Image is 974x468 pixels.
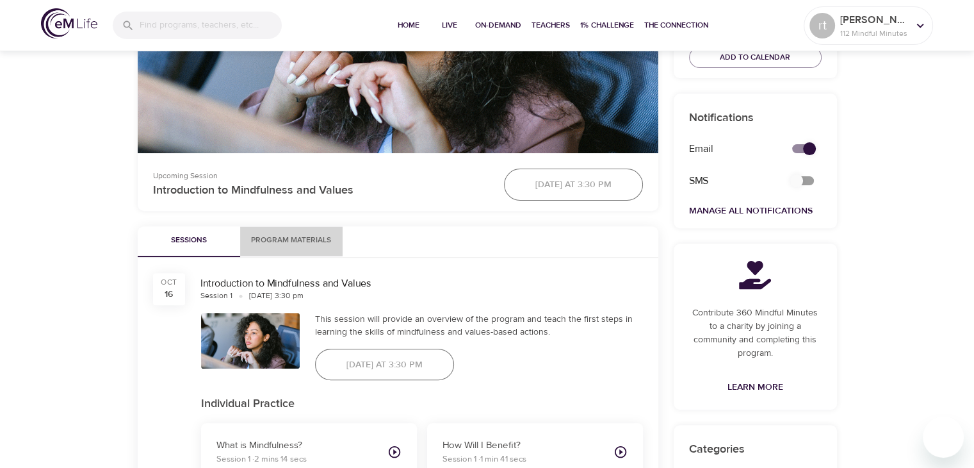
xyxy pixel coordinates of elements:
a: Manage All Notifications [689,205,813,217]
span: Learn More [727,380,783,396]
p: How Will I Benefit? [442,439,603,453]
span: Home [393,19,424,32]
div: SMS [681,166,777,196]
p: [PERSON_NAME] [840,12,908,28]
span: · 1 min 41 secs [478,454,526,464]
span: On-Demand [475,19,521,32]
div: 16 [165,288,173,301]
p: Contribute 360 Mindful Minutes to a charity by joining a community and completing this program. [689,306,822,360]
p: Categories [689,440,822,458]
div: Email [681,134,777,164]
button: Add to Calendar [689,47,822,68]
span: Teachers [532,19,570,32]
div: This session will provide an overview of the program and teach the first steps in learning the sk... [315,313,643,338]
div: Session 1 [200,290,232,301]
span: · 2 mins 14 secs [252,454,307,464]
div: Introduction to Mindfulness and Values [200,276,643,291]
div: rt [809,13,835,38]
p: 112 Mindful Minutes [840,28,908,39]
span: Program Materials [248,234,335,247]
p: Individual Practice [201,396,643,413]
span: Live [434,19,465,32]
p: Upcoming Session [153,170,489,181]
p: Session 1 [216,453,377,466]
span: Sessions [145,234,232,247]
p: Introduction to Mindfulness and Values [153,181,489,199]
iframe: Button to launch messaging window [923,417,964,458]
p: Notifications [689,109,822,126]
img: logo [41,8,97,38]
div: Oct [161,277,177,288]
a: Learn More [722,376,788,399]
p: Session 1 [442,453,603,466]
p: What is Mindfulness? [216,439,377,453]
span: The Connection [644,19,708,32]
input: Find programs, teachers, etc... [140,12,282,39]
div: [DATE] 3:30 pm [249,290,304,301]
span: 1% Challenge [580,19,634,32]
span: Add to Calendar [720,51,790,64]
